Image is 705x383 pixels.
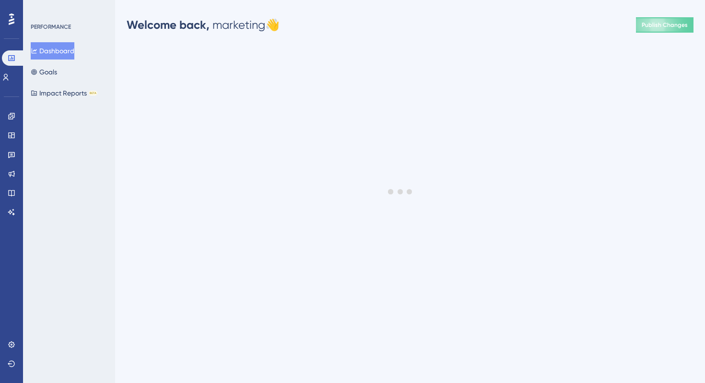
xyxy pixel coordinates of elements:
button: Goals [31,63,57,81]
button: Publish Changes [636,17,693,33]
div: BETA [89,91,97,96]
span: Welcome back, [127,18,210,32]
span: Publish Changes [642,21,688,29]
div: marketing 👋 [127,17,280,33]
button: Dashboard [31,42,74,60]
button: Impact ReportsBETA [31,84,97,102]
div: PERFORMANCE [31,23,71,31]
